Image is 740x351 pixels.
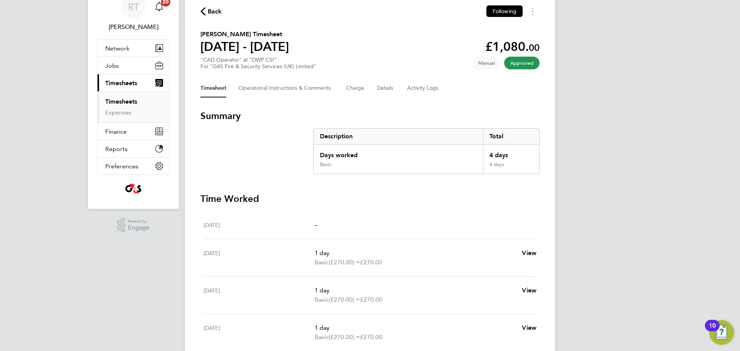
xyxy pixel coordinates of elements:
span: Following [493,8,516,15]
span: 00 [529,42,540,53]
a: View [522,249,536,258]
div: Description [314,129,483,144]
button: Finance [98,123,169,140]
span: View [522,324,536,331]
button: Details [377,79,395,97]
span: Engage [128,225,150,231]
button: Preferences [98,158,169,175]
span: £270.00 [360,259,382,266]
span: (£270.00) = [329,296,360,303]
h3: Time Worked [200,193,540,205]
span: This timesheet was manually created. [472,57,501,69]
span: Timesheets [105,79,137,87]
span: Network [105,45,129,52]
button: Open Resource Center, 10 new notifications [709,320,734,345]
div: Summary [313,128,540,174]
span: RT [128,2,139,12]
div: [DATE] [203,323,314,342]
p: 1 day [314,286,516,295]
div: [DATE] [203,286,314,304]
a: Powered byEngage [117,218,150,233]
div: [DATE] [203,220,314,230]
a: Go to home page [97,183,170,195]
h1: [DATE] - [DATE] [200,39,289,54]
div: 10 [709,326,716,336]
button: Operational Instructions & Comments [239,79,334,97]
button: Jobs [98,57,169,74]
p: 1 day [314,249,516,258]
span: Reports [105,145,128,153]
div: 4 days [483,161,539,174]
a: View [522,286,536,295]
button: Activity Logs [407,79,439,97]
div: "CAD Operator" at "DWP CSI" [200,57,316,70]
span: This timesheet has been approved. [504,57,540,69]
div: For "G4S Fire & Security Services (UK) Limited" [200,63,316,70]
app-decimal: £1,080. [485,39,540,54]
button: Network [98,40,169,57]
p: 1 day [314,323,516,333]
img: g4sssuk-logo-retina.png [124,183,143,195]
a: Expenses [105,109,131,116]
span: Richard Thornton [97,22,170,32]
h3: Summary [200,110,540,122]
div: Days worked [314,144,483,161]
div: Timesheets [98,91,169,123]
button: Charge [346,79,365,97]
span: (£270.00) = [329,333,360,341]
button: Following [486,5,523,17]
div: Total [483,129,539,144]
span: Basic [314,295,329,304]
span: View [522,287,536,294]
div: [DATE] [203,249,314,267]
span: Basic [314,258,329,267]
a: View [522,323,536,333]
span: Basic [314,333,329,342]
button: Timesheet [200,79,226,97]
span: Back [208,7,222,16]
div: 4 days [483,144,539,161]
span: – [314,221,318,228]
button: Reports [98,140,169,157]
h2: [PERSON_NAME] Timesheet [200,30,289,39]
span: £270.00 [360,296,382,303]
a: Timesheets [105,98,137,105]
span: (£270.00) = [329,259,360,266]
button: Timesheets Menu [526,5,540,17]
span: Jobs [105,62,119,69]
span: £270.00 [360,333,382,341]
span: Preferences [105,163,138,170]
button: Timesheets [98,74,169,91]
span: View [522,249,536,257]
button: Back [200,7,222,16]
span: Finance [105,128,127,135]
div: Basic [320,161,331,168]
span: Powered by [128,218,150,225]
